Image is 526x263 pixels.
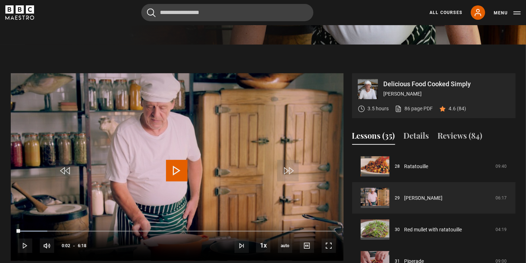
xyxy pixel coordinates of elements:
button: Fullscreen [322,239,336,253]
span: auto [278,239,292,253]
div: Current quality: 720p [278,239,292,253]
button: Details [404,130,429,145]
video-js: Video Player [11,73,343,261]
p: 4.6 (84) [449,105,466,112]
span: - [73,243,75,248]
button: Reviews (84) [438,130,483,145]
a: [PERSON_NAME] [404,194,443,202]
button: Play [18,239,32,253]
button: Mute [40,239,54,253]
a: Red mullet with ratatouille [404,226,462,234]
button: Captions [300,239,314,253]
button: Toggle navigation [494,9,521,17]
div: Progress Bar [18,231,336,232]
a: All Courses [430,9,462,16]
p: Delicious Food Cooked Simply [384,81,510,87]
span: 0:02 [62,239,70,252]
input: Search [141,4,313,21]
p: [PERSON_NAME] [384,90,510,98]
button: Next Lesson [234,239,249,253]
a: Ratatouille [404,163,428,170]
span: 6:18 [78,239,86,252]
button: Submit the search query [147,8,156,17]
p: 3.5 hours [368,105,389,112]
svg: BBC Maestro [5,5,34,20]
button: Playback Rate [256,238,270,253]
a: 86 page PDF [395,105,433,112]
button: Lessons (35) [352,130,395,145]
